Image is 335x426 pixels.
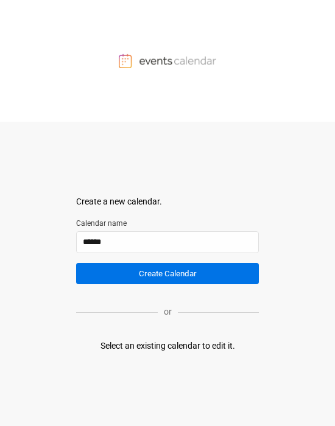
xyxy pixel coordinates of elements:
[76,263,259,284] button: Create Calendar
[76,218,259,229] label: Calendar name
[158,306,178,318] p: or
[119,54,216,68] img: Events Calendar
[76,195,259,208] div: Create a new calendar.
[100,340,235,352] div: Select an existing calendar to edit it.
